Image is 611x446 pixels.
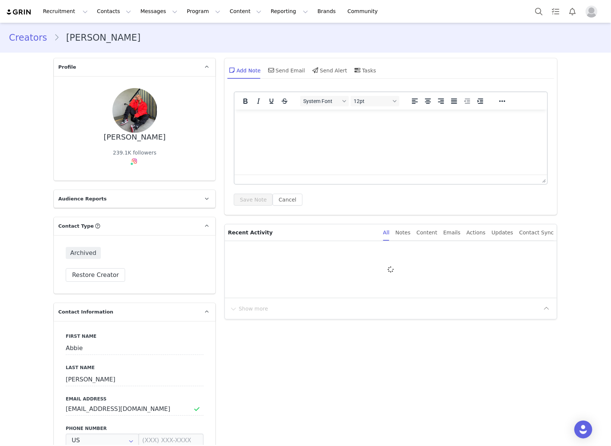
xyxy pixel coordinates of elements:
[66,364,204,371] label: Last Name
[228,224,377,241] p: Recent Activity
[225,3,266,20] button: Content
[422,96,434,106] button: Align center
[9,31,54,44] a: Creators
[6,9,32,16] img: grin logo
[136,3,182,20] button: Messages
[474,96,487,106] button: Increase indent
[278,96,291,106] button: Strikethrough
[383,224,390,241] div: All
[182,3,225,20] button: Program
[396,224,410,241] div: Notes
[466,224,486,241] div: Actions
[112,88,157,133] img: 144dc9a5-5fa7-445f-b16d-6a0054913aff.jpg
[58,63,76,71] span: Profile
[300,96,349,106] button: Fonts
[66,402,204,416] input: Email Address
[66,396,204,402] label: Email Address
[539,175,547,184] div: Press the Up and Down arrow keys to resize the editor.
[409,96,421,106] button: Align left
[574,421,592,439] div: Open Intercom Messenger
[581,6,605,18] button: Profile
[58,195,107,203] span: Audience Reports
[38,3,92,20] button: Recruitment
[66,268,125,282] button: Restore Creator
[531,3,547,20] button: Search
[234,194,273,206] button: Save Note
[496,96,509,106] button: Reveal or hide additional toolbar items
[266,3,313,20] button: Reporting
[113,149,156,157] div: 239.1K followers
[273,194,302,206] button: Cancel
[131,158,137,164] img: instagram.svg
[229,303,269,315] button: Show more
[66,425,204,432] label: Phone Number
[235,110,547,175] iframe: Rich Text Area
[351,96,399,106] button: Font sizes
[311,61,347,79] div: Send Alert
[461,96,474,106] button: Decrease indent
[267,61,305,79] div: Send Email
[93,3,136,20] button: Contacts
[519,224,554,241] div: Contact Sync
[343,3,386,20] a: Community
[548,3,564,20] a: Tasks
[66,247,101,259] span: Archived
[58,222,94,230] span: Contact Type
[491,224,513,241] div: Updates
[448,96,460,106] button: Justify
[66,333,204,340] label: First Name
[435,96,447,106] button: Align right
[303,98,340,104] span: System Font
[239,96,252,106] button: Bold
[353,61,376,79] div: Tasks
[586,6,598,18] img: placeholder-profile.jpg
[104,133,166,141] div: [PERSON_NAME]
[564,3,581,20] button: Notifications
[252,96,265,106] button: Italic
[227,61,261,79] div: Add Note
[265,96,278,106] button: Underline
[443,224,460,241] div: Emails
[313,3,342,20] a: Brands
[416,224,437,241] div: Content
[58,308,113,316] span: Contact Information
[354,98,390,104] span: 12pt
